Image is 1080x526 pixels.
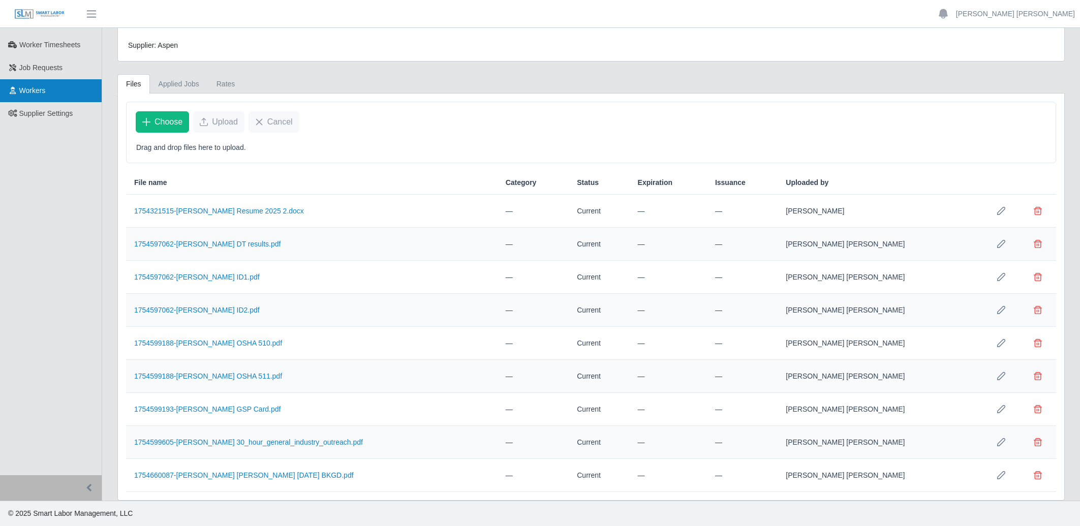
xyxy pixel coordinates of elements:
[1028,432,1048,452] button: Delete file
[1028,201,1048,221] button: Delete file
[19,64,63,72] span: Job Requests
[630,228,707,261] td: —
[991,300,1011,320] button: Row Edit
[249,111,299,133] button: Cancel
[134,177,167,188] span: File name
[707,195,778,228] td: —
[956,9,1075,19] a: [PERSON_NAME] [PERSON_NAME]
[117,74,150,94] a: Files
[1028,300,1048,320] button: Delete file
[498,360,569,393] td: —
[569,195,629,228] td: Current
[150,74,208,94] a: Applied Jobs
[19,41,80,49] span: Worker Timesheets
[8,509,133,517] span: © 2025 Smart Labor Management, LLC
[1028,399,1048,419] button: Delete file
[707,261,778,294] td: —
[134,471,354,479] a: 1754660087-[PERSON_NAME] [PERSON_NAME] [DATE] BKGD.pdf
[1028,465,1048,485] button: Delete file
[630,261,707,294] td: —
[577,177,599,188] span: Status
[498,459,569,492] td: —
[630,360,707,393] td: —
[778,261,983,294] td: [PERSON_NAME] [PERSON_NAME]
[1028,333,1048,353] button: Delete file
[991,234,1011,254] button: Row Edit
[134,372,282,380] a: 1754599188-[PERSON_NAME] OSHA 511.pdf
[778,426,983,459] td: [PERSON_NAME] [PERSON_NAME]
[155,116,182,128] span: Choose
[991,333,1011,353] button: Row Edit
[715,177,746,188] span: Issuance
[134,207,304,215] a: 1754321515-[PERSON_NAME] Resume 2025 2.docx
[707,294,778,327] td: —
[134,339,282,347] a: 1754599188-[PERSON_NAME] OSHA 510.pdf
[630,294,707,327] td: —
[707,393,778,426] td: —
[630,426,707,459] td: —
[19,109,73,117] span: Supplier Settings
[1028,366,1048,386] button: Delete file
[778,195,983,228] td: [PERSON_NAME]
[630,195,707,228] td: —
[498,393,569,426] td: —
[136,142,1046,153] p: Drag and drop files here to upload.
[778,327,983,360] td: [PERSON_NAME] [PERSON_NAME]
[498,195,569,228] td: —
[991,465,1011,485] button: Row Edit
[778,294,983,327] td: [PERSON_NAME] [PERSON_NAME]
[14,9,65,20] img: SLM Logo
[991,399,1011,419] button: Row Edit
[134,438,363,446] a: 1754599605-[PERSON_NAME] 30_hour_general_industry_outreach.pdf
[498,228,569,261] td: —
[630,393,707,426] td: —
[569,393,629,426] td: Current
[134,306,260,314] a: 1754597062-[PERSON_NAME] ID2.pdf
[569,294,629,327] td: Current
[707,459,778,492] td: —
[630,327,707,360] td: —
[778,459,983,492] td: [PERSON_NAME] [PERSON_NAME]
[991,201,1011,221] button: Row Edit
[208,74,244,94] a: Rates
[638,177,672,188] span: Expiration
[267,116,293,128] span: Cancel
[498,327,569,360] td: —
[707,426,778,459] td: —
[991,366,1011,386] button: Row Edit
[707,360,778,393] td: —
[569,426,629,459] td: Current
[630,459,707,492] td: —
[134,273,260,281] a: 1754597062-[PERSON_NAME] ID1.pdf
[569,327,629,360] td: Current
[569,459,629,492] td: Current
[19,86,46,95] span: Workers
[569,261,629,294] td: Current
[991,267,1011,287] button: Row Edit
[569,228,629,261] td: Current
[136,111,189,133] button: Choose
[778,228,983,261] td: [PERSON_NAME] [PERSON_NAME]
[134,405,281,413] a: 1754599193-[PERSON_NAME] GSP Card.pdf
[506,177,537,188] span: Category
[1028,234,1048,254] button: Delete file
[128,41,178,49] span: Supplier: Aspen
[134,240,281,248] a: 1754597062-[PERSON_NAME] DT results.pdf
[786,177,828,188] span: Uploaded by
[212,116,238,128] span: Upload
[1028,267,1048,287] button: Delete file
[498,426,569,459] td: —
[707,327,778,360] td: —
[193,111,244,133] button: Upload
[498,261,569,294] td: —
[569,360,629,393] td: Current
[707,228,778,261] td: —
[991,432,1011,452] button: Row Edit
[778,360,983,393] td: [PERSON_NAME] [PERSON_NAME]
[778,393,983,426] td: [PERSON_NAME] [PERSON_NAME]
[498,294,569,327] td: —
